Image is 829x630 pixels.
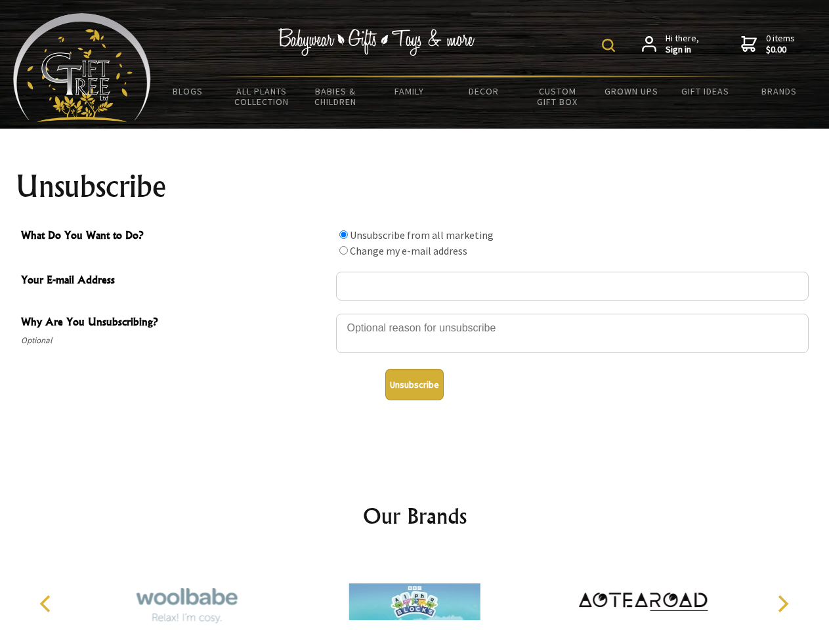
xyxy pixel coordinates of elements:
[766,32,795,56] span: 0 items
[642,33,699,56] a: Hi there,Sign in
[668,77,742,105] a: Gift Ideas
[385,369,444,400] button: Unsubscribe
[225,77,299,115] a: All Plants Collection
[299,77,373,115] a: Babies & Children
[666,44,699,56] strong: Sign in
[278,28,475,56] img: Babywear - Gifts - Toys & more
[336,314,809,353] textarea: Why Are You Unsubscribing?
[741,33,795,56] a: 0 items$0.00
[666,33,699,56] span: Hi there,
[21,314,329,333] span: Why Are You Unsubscribing?
[33,589,62,618] button: Previous
[350,228,494,241] label: Unsubscribe from all marketing
[373,77,447,105] a: Family
[16,171,814,202] h1: Unsubscribe
[151,77,225,105] a: BLOGS
[768,589,797,618] button: Next
[521,77,595,115] a: Custom Gift Box
[26,500,803,532] h2: Our Brands
[21,272,329,291] span: Your E-mail Address
[446,77,521,105] a: Decor
[602,39,615,52] img: product search
[13,13,151,122] img: Babyware - Gifts - Toys and more...
[339,230,348,239] input: What Do You Want to Do?
[336,272,809,301] input: Your E-mail Address
[21,227,329,246] span: What Do You Want to Do?
[21,333,329,348] span: Optional
[594,77,668,105] a: Grown Ups
[350,244,467,257] label: Change my e-mail address
[339,246,348,255] input: What Do You Want to Do?
[742,77,817,105] a: Brands
[766,44,795,56] strong: $0.00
